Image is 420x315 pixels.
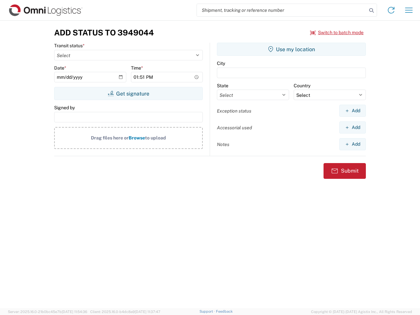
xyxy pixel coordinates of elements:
[217,125,252,131] label: Accessorial used
[216,309,233,313] a: Feedback
[197,4,367,16] input: Shipment, tracking or reference number
[217,108,251,114] label: Exception status
[294,83,310,89] label: Country
[311,309,412,315] span: Copyright © [DATE]-[DATE] Agistix Inc., All Rights Reserved
[8,310,87,314] span: Server: 2025.16.0-21b0bc45e7b
[310,27,364,38] button: Switch to batch mode
[145,135,166,140] span: to upload
[135,310,160,314] span: [DATE] 11:37:47
[339,121,366,134] button: Add
[217,83,228,89] label: State
[54,65,66,71] label: Date
[131,65,143,71] label: Time
[217,43,366,56] button: Use my location
[54,87,203,100] button: Get signature
[339,105,366,117] button: Add
[129,135,145,140] span: Browse
[199,309,216,313] a: Support
[217,141,229,147] label: Notes
[62,310,87,314] span: [DATE] 11:54:36
[339,138,366,150] button: Add
[324,163,366,179] button: Submit
[54,43,85,49] label: Transit status
[217,60,225,66] label: City
[54,28,154,37] h3: Add Status to 3949044
[91,135,129,140] span: Drag files here or
[54,105,75,111] label: Signed by
[90,310,160,314] span: Client: 2025.16.0-b4dc8a9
